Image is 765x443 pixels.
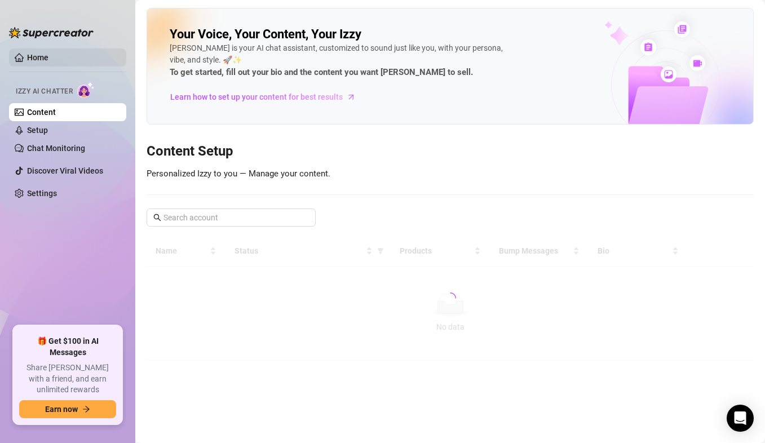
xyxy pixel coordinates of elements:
a: Setup [27,126,48,135]
a: Chat Monitoring [27,144,85,153]
input: Search account [163,211,300,224]
span: Personalized Izzy to you — Manage your content. [147,169,330,179]
h3: Content Setup [147,143,754,161]
span: Earn now [45,405,78,414]
strong: To get started, fill out your bio and the content you want [PERSON_NAME] to sell. [170,67,473,77]
span: Share [PERSON_NAME] with a friend, and earn unlimited rewards [19,362,116,396]
a: Content [27,108,56,117]
div: [PERSON_NAME] is your AI chat assistant, customized to sound just like you, with your persona, vi... [170,42,508,79]
span: 🎁 Get $100 in AI Messages [19,336,116,358]
h2: Your Voice, Your Content, Your Izzy [170,26,361,42]
span: arrow-right [82,405,90,413]
a: Home [27,53,48,62]
a: Discover Viral Videos [27,166,103,175]
span: search [153,214,161,221]
span: arrow-right [346,91,357,103]
a: Learn how to set up your content for best results [170,88,364,106]
img: logo-BBDzfeDw.svg [9,27,94,38]
a: Settings [27,189,57,198]
button: Earn nowarrow-right [19,400,116,418]
span: Learn how to set up your content for best results [170,91,343,103]
span: Izzy AI Chatter [16,86,73,97]
div: Open Intercom Messenger [727,405,754,432]
img: AI Chatter [77,82,95,98]
img: ai-chatter-content-library-cLFOSyPT.png [578,9,753,124]
span: loading [445,293,456,304]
